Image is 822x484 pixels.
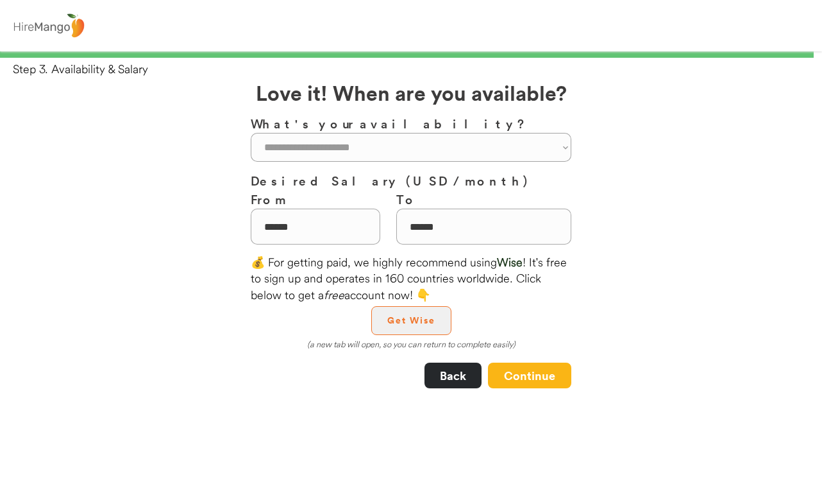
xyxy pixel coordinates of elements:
[497,255,523,270] font: Wise
[10,11,88,41] img: logo%20-%20hiremango%20gray.png
[396,190,571,209] h3: To
[251,254,571,303] div: 💰 For getting paid, we highly recommend using ! It's free to sign up and operates in 160 countrie...
[251,114,571,133] h3: What's your availability?
[371,306,451,335] button: Get Wise
[13,61,822,77] div: Step 3. Availability & Salary
[488,363,571,388] button: Continue
[256,77,567,108] h2: Love it! When are you available?
[251,190,380,209] h3: From
[251,171,571,190] h3: Desired Salary (USD / month)
[324,288,344,302] em: free
[424,363,482,388] button: Back
[307,339,516,349] em: (a new tab will open, so you can return to complete easily)
[3,51,819,58] div: 99%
